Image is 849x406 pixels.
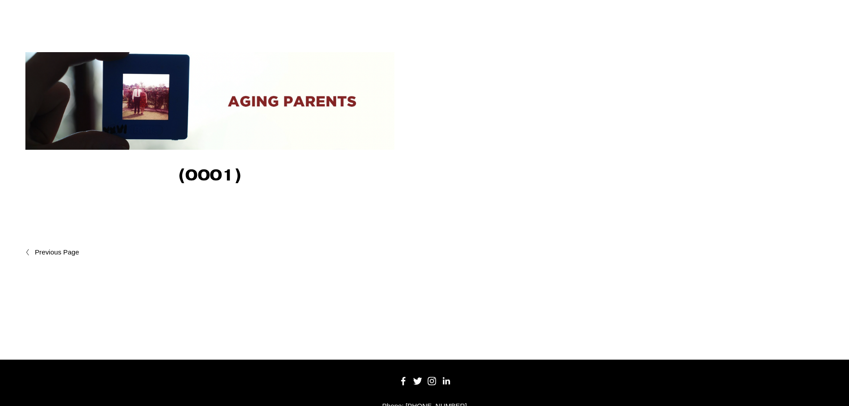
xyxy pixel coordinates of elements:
[442,377,451,385] a: LinkedIn
[178,164,242,185] strong: (0001)
[25,52,394,150] img: Aging Parents (001) Recently I was asked, "How much should I be involved in my aging parent's fin...
[427,377,436,385] a: Instagram
[399,377,408,385] a: Facebook
[413,377,422,385] a: Twitter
